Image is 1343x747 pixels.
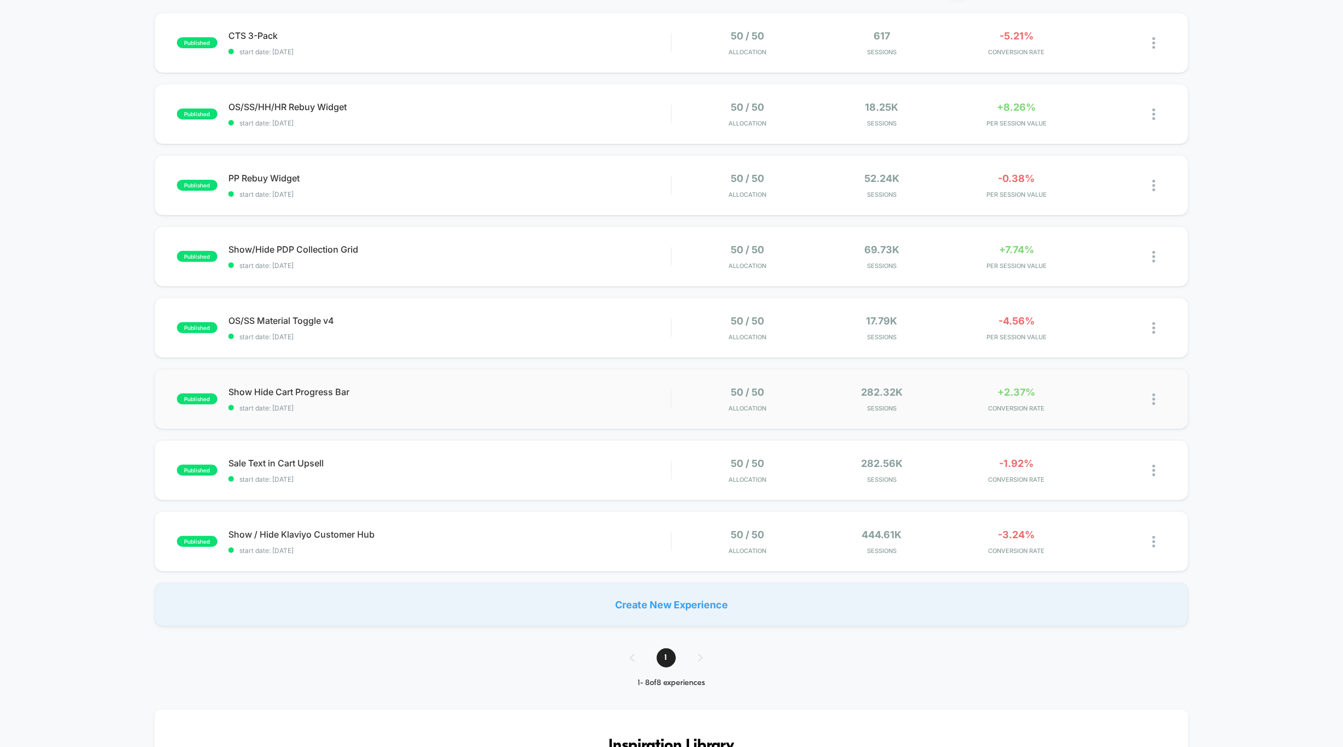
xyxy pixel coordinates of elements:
[952,547,1081,555] span: CONVERSION RATE
[817,333,946,341] span: Sessions
[731,529,764,540] span: 50 / 50
[728,404,766,412] span: Allocation
[177,322,217,333] span: published
[817,191,946,198] span: Sessions
[1152,322,1155,334] img: close
[228,458,671,469] span: Sale Text in Cart Upsell
[228,244,671,255] span: Show/Hide PDP Collection Grid
[228,333,671,341] span: start date: [DATE]
[731,30,764,42] span: 50 / 50
[952,119,1081,127] span: PER SESSION VALUE
[1152,536,1155,548] img: close
[952,404,1081,412] span: CONVERSION RATE
[228,529,671,540] span: Show / Hide Klaviyo Customer Hub
[731,386,764,398] span: 50 / 50
[862,529,902,540] span: 444.61k
[228,190,671,198] span: start date: [DATE]
[952,476,1081,483] span: CONVERSION RATE
[728,333,766,341] span: Allocation
[731,315,764,327] span: 50 / 50
[228,119,671,127] span: start date: [DATE]
[228,546,671,555] span: start date: [DATE]
[997,101,1036,113] span: +8.26%
[998,173,1035,184] span: -0.38%
[228,386,671,397] span: Show Hide Cart Progress Bar
[1152,394,1155,405] img: close
[952,48,1081,56] span: CONVERSION RATE
[228,173,671,184] span: PP Rebuy Widget
[228,315,671,326] span: OS/SS Material Toggle v4
[817,404,946,412] span: Sessions
[619,678,725,688] div: 1 - 8 of 8 experiences
[728,48,766,56] span: Allocation
[999,458,1034,469] span: -1.92%
[998,529,1035,540] span: -3.24%
[1152,180,1155,191] img: close
[861,386,903,398] span: 282.32k
[1152,37,1155,49] img: close
[817,262,946,270] span: Sessions
[228,101,671,112] span: OS/SS/HH/HR Rebuy Widget
[728,119,766,127] span: Allocation
[731,244,764,255] span: 50 / 50
[865,101,899,113] span: 18.25k
[952,262,1081,270] span: PER SESSION VALUE
[817,476,946,483] span: Sessions
[728,191,766,198] span: Allocation
[177,465,217,476] span: published
[999,244,1034,255] span: +7.74%
[1152,251,1155,263] img: close
[817,48,946,56] span: Sessions
[874,30,890,42] span: 617
[1152,109,1155,120] img: close
[154,583,1189,626] div: Create New Experience
[228,48,671,56] span: start date: [DATE]
[228,261,671,270] span: start date: [DATE]
[866,315,898,327] span: 17.79k
[177,180,217,191] span: published
[864,173,899,184] span: 52.24k
[228,30,671,41] span: CTS 3-Pack
[657,648,676,668] span: 1
[817,547,946,555] span: Sessions
[1152,465,1155,476] img: close
[997,386,1035,398] span: +2.37%
[228,475,671,483] span: start date: [DATE]
[177,37,217,48] span: published
[731,101,764,113] span: 50 / 50
[731,173,764,184] span: 50 / 50
[998,315,1035,327] span: -4.56%
[952,191,1081,198] span: PER SESSION VALUE
[177,251,217,262] span: published
[728,262,766,270] span: Allocation
[731,458,764,469] span: 50 / 50
[177,109,217,119] span: published
[228,404,671,412] span: start date: [DATE]
[1000,30,1034,42] span: -5.21%
[728,476,766,483] span: Allocation
[952,333,1081,341] span: PER SESSION VALUE
[864,244,899,255] span: 69.73k
[177,394,217,404] span: published
[728,547,766,555] span: Allocation
[817,119,946,127] span: Sessions
[861,458,903,469] span: 282.56k
[177,536,217,547] span: published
